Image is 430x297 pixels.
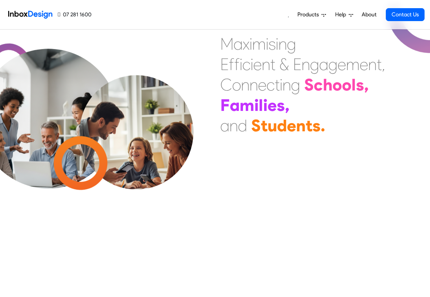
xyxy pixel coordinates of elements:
div: . [321,115,325,136]
div: o [342,75,351,95]
div: f [229,54,234,75]
div: f [234,54,240,75]
div: n [229,115,238,136]
div: n [262,54,270,75]
div: d [277,115,287,136]
span: Help [335,11,349,19]
img: parents_with_child.png [65,74,208,217]
div: e [268,95,277,115]
div: i [276,34,278,54]
a: Products [295,8,329,21]
div: i [250,34,252,54]
div: c [242,54,251,75]
div: g [328,54,338,75]
div: M [220,34,234,54]
div: i [240,54,242,75]
div: n [282,75,291,95]
div: n [278,34,287,54]
div: m [346,54,360,75]
div: c [314,75,323,95]
div: s [312,115,321,136]
div: o [232,75,241,95]
div: m [252,34,266,54]
div: e [338,54,346,75]
div: l [259,95,263,115]
div: n [368,54,377,75]
div: , [382,54,385,75]
div: , [364,75,369,95]
div: i [263,95,268,115]
a: Contact Us [386,8,425,21]
div: i [254,95,259,115]
div: s [356,75,364,95]
div: & [279,54,289,75]
div: t [275,75,280,95]
div: S [251,115,261,136]
div: F [220,95,230,115]
a: About [360,8,378,21]
div: l [351,75,356,95]
div: i [266,34,269,54]
a: Help [332,8,356,21]
div: S [304,75,314,95]
div: C [220,75,232,95]
div: c [266,75,275,95]
div: d [238,115,247,136]
div: o [332,75,342,95]
div: a [230,95,240,115]
div: t [377,54,382,75]
div: u [268,115,277,136]
div: s [269,34,276,54]
div: n [302,54,310,75]
div: g [287,34,296,54]
div: x [243,34,250,54]
div: e [258,75,266,95]
div: m [240,95,254,115]
div: h [323,75,332,95]
div: a [234,34,243,54]
div: Maximising Efficient & Engagement, Connecting Schools, Families, and Students. [220,34,385,136]
div: E [293,54,302,75]
span: Products [297,11,322,19]
div: n [241,75,250,95]
div: g [291,75,300,95]
div: n [296,115,306,136]
div: i [280,75,282,95]
div: t [270,54,275,75]
div: , [285,95,290,115]
div: t [261,115,268,136]
div: E [220,54,229,75]
div: s [277,95,285,115]
div: i [251,54,253,75]
div: n [250,75,258,95]
div: a [319,54,328,75]
div: e [253,54,262,75]
a: 07 281 1600 [58,11,91,19]
div: e [287,115,296,136]
div: e [360,54,368,75]
div: g [310,54,319,75]
div: t [306,115,312,136]
div: a [220,115,229,136]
